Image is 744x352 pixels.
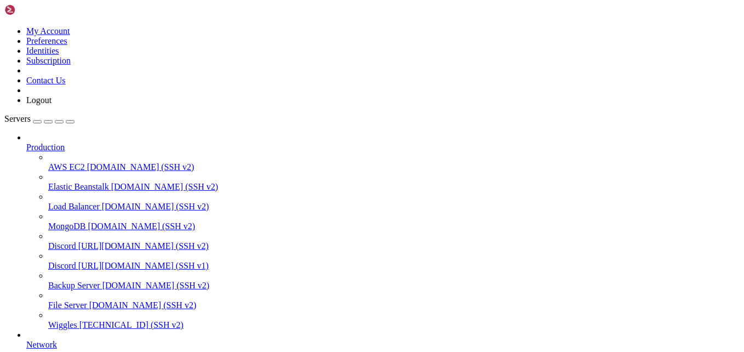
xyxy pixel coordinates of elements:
li: File Server [DOMAIN_NAME] (SSH v2) [48,291,740,310]
a: Identities [26,46,59,55]
span: AWS EC2 [48,162,85,172]
a: Discord [URL][DOMAIN_NAME] (SSH v2) [48,241,740,251]
a: Subscription [26,56,71,65]
li: Discord [URL][DOMAIN_NAME] (SSH v2) [48,231,740,251]
a: File Server [DOMAIN_NAME] (SSH v2) [48,300,740,310]
a: Wiggles [TECHNICAL_ID] (SSH v2) [48,320,740,330]
span: MongoDB [48,222,85,231]
li: AWS EC2 [DOMAIN_NAME] (SSH v2) [48,152,740,172]
a: Contact Us [26,76,66,85]
a: Backup Server [DOMAIN_NAME] (SSH v2) [48,281,740,291]
span: Load Balancer [48,202,100,211]
li: Discord [URL][DOMAIN_NAME] (SSH v1) [48,251,740,271]
span: Discord [48,261,76,270]
li: Production [26,133,740,330]
a: AWS EC2 [DOMAIN_NAME] (SSH v2) [48,162,740,172]
span: [URL][DOMAIN_NAME] (SSH v2) [78,241,209,251]
li: Backup Server [DOMAIN_NAME] (SSH v2) [48,271,740,291]
li: Wiggles [TECHNICAL_ID] (SSH v2) [48,310,740,330]
span: File Server [48,300,87,310]
span: Elastic Beanstalk [48,182,109,191]
span: [TECHNICAL_ID] (SSH v2) [79,320,184,330]
div: (0, 2) [4,23,9,32]
a: MongoDB [DOMAIN_NAME] (SSH v2) [48,222,740,231]
a: Preferences [26,36,67,46]
li: MongoDB [DOMAIN_NAME] (SSH v2) [48,212,740,231]
span: Discord [48,241,76,251]
a: Elastic Beanstalk [DOMAIN_NAME] (SSH v2) [48,182,740,192]
span: Servers [4,114,31,123]
a: Network [26,340,740,350]
span: Wiggles [48,320,77,330]
a: Production [26,143,740,152]
span: Production [26,143,65,152]
span: [DOMAIN_NAME] (SSH v2) [102,281,210,290]
a: Logout [26,95,51,105]
a: Servers [4,114,75,123]
span: [DOMAIN_NAME] (SSH v2) [89,300,197,310]
x-row: Name does not resolve [4,14,602,23]
a: My Account [26,26,70,36]
span: [DOMAIN_NAME] (SSH v2) [87,162,194,172]
span: Network [26,340,57,349]
span: [DOMAIN_NAME] (SSH v2) [102,202,209,211]
a: Discord [URL][DOMAIN_NAME] (SSH v1) [48,261,740,271]
x-row: ERROR: Unable to open connection: [4,4,602,14]
li: Elastic Beanstalk [DOMAIN_NAME] (SSH v2) [48,172,740,192]
span: Backup Server [48,281,100,290]
span: [DOMAIN_NAME] (SSH v2) [88,222,195,231]
a: Load Balancer [DOMAIN_NAME] (SSH v2) [48,202,740,212]
span: [URL][DOMAIN_NAME] (SSH v1) [78,261,209,270]
span: [DOMAIN_NAME] (SSH v2) [111,182,219,191]
img: Shellngn [4,4,67,15]
li: Load Balancer [DOMAIN_NAME] (SSH v2) [48,192,740,212]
